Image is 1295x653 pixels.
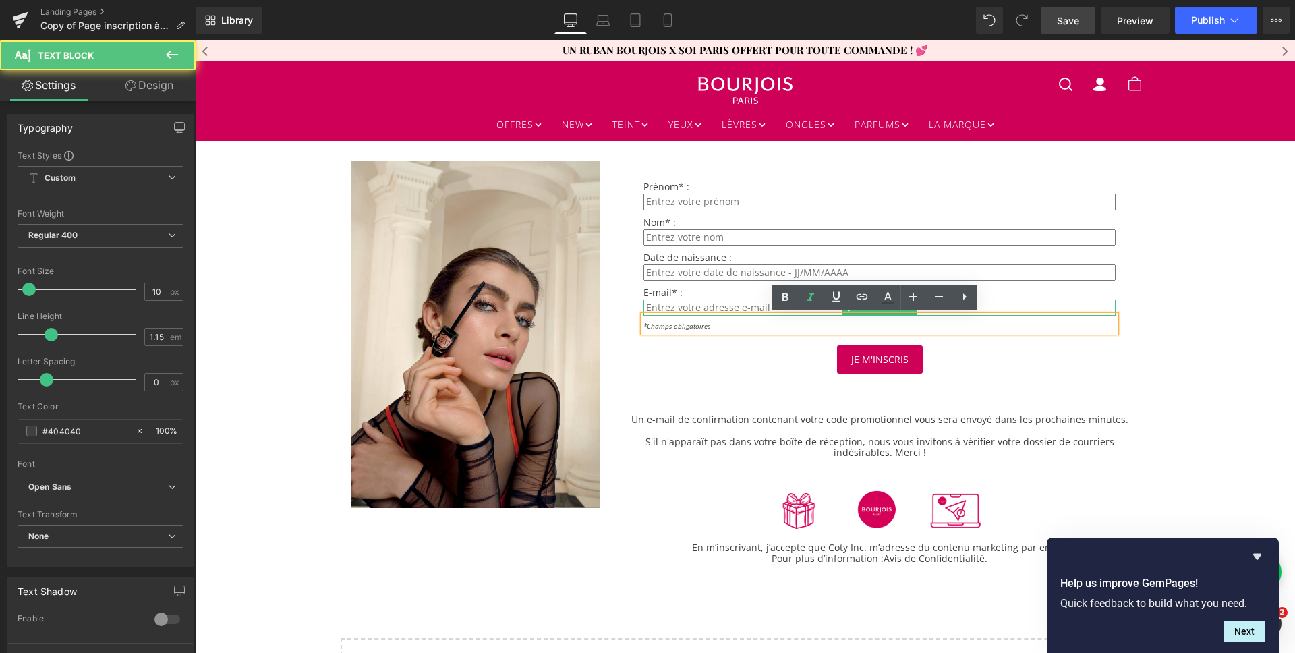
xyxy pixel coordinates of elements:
[449,247,921,258] p: E-mail* :
[449,212,921,223] p: Date de naissance :
[28,230,78,240] b: Regular 400
[425,502,944,513] p: En m’inscrivant, j’accepte que Coty Inc. m’adresse du contenu marketing par email.
[38,50,94,61] span: Text Block
[1057,13,1079,28] span: Save
[45,173,76,184] b: Custom
[1175,7,1257,34] button: Publish
[170,333,181,341] span: em
[449,281,515,290] i: *Champs obligatoires
[40,20,170,31] span: Copy of Page inscription à la newsletter
[662,259,709,275] span: Email Field
[642,305,728,334] button: Je m'inscris
[1060,575,1265,592] h2: Help us improve GemPages!
[18,115,73,134] div: Typography
[554,7,587,34] a: Desktop
[1101,7,1170,34] a: Preview
[449,141,921,152] p: Prénom* :
[435,396,934,418] p: S'il n'apparaît pas dans votre boîte de réception, nous vous invitons à vérifier votre dossier de...
[28,531,49,541] b: None
[425,513,944,523] p: Pour plus d’information : .
[407,68,463,101] a: TEINT
[1249,548,1265,565] button: Hide survey
[449,153,921,169] input: Entrez votre prénom
[449,224,921,240] input: Entrez votre date de naissance - JJ/MM/AAAA
[18,150,183,161] div: Text Styles
[587,7,619,34] a: Laptop
[724,68,809,101] a: LA MARQUE
[1263,7,1290,34] button: More
[18,578,77,597] div: Text Shadow
[1277,607,1288,618] span: 2
[100,70,198,101] a: Design
[1117,13,1153,28] span: Preview
[18,510,183,519] div: Text Transform
[449,177,921,188] p: Nom* :
[291,68,357,101] a: OFFRES
[18,266,183,276] div: Font Size
[503,34,598,65] img: Bourjois
[18,402,183,411] div: Text Color
[619,7,652,34] a: Tablet
[221,14,253,26] span: Library
[18,357,183,366] div: Letter Spacing
[581,68,650,101] a: ONGLES
[368,3,733,16] a: Un ruban Bourjois x Soi Paris offert pour toute commande ! 💕
[517,68,581,101] a: LÈVRES
[42,424,129,438] input: Color
[357,68,407,101] a: NEW
[708,259,722,275] a: Expand / Collapse
[18,312,183,321] div: Line Height
[1224,621,1265,642] button: Next question
[449,189,921,205] input: Entrez votre nom
[976,7,1003,34] button: Undo
[170,378,181,387] span: px
[689,511,790,524] a: Avis de Confidentialité
[463,68,517,101] a: YEUX
[28,482,71,493] i: Open Sans
[18,459,183,469] div: Font
[1008,7,1035,34] button: Redo
[156,121,405,467] img: Femme appliquant un mascara longue tenue Bourjois
[1191,15,1225,26] span: Publish
[150,420,183,443] div: %
[18,613,141,627] div: Enable
[40,7,196,18] a: Landing Pages
[652,7,684,34] a: Mobile
[650,68,724,101] a: PARFUMS
[1060,597,1265,610] p: Quick feedback to build what you need.
[170,287,181,296] span: px
[435,374,934,385] p: Un e-mail de confirmation contenant votre code promotionnel vous sera envoyé dans les prochaines ...
[18,209,183,219] div: Font Weight
[196,7,262,34] a: New Library
[1060,548,1265,642] div: Help us improve GemPages!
